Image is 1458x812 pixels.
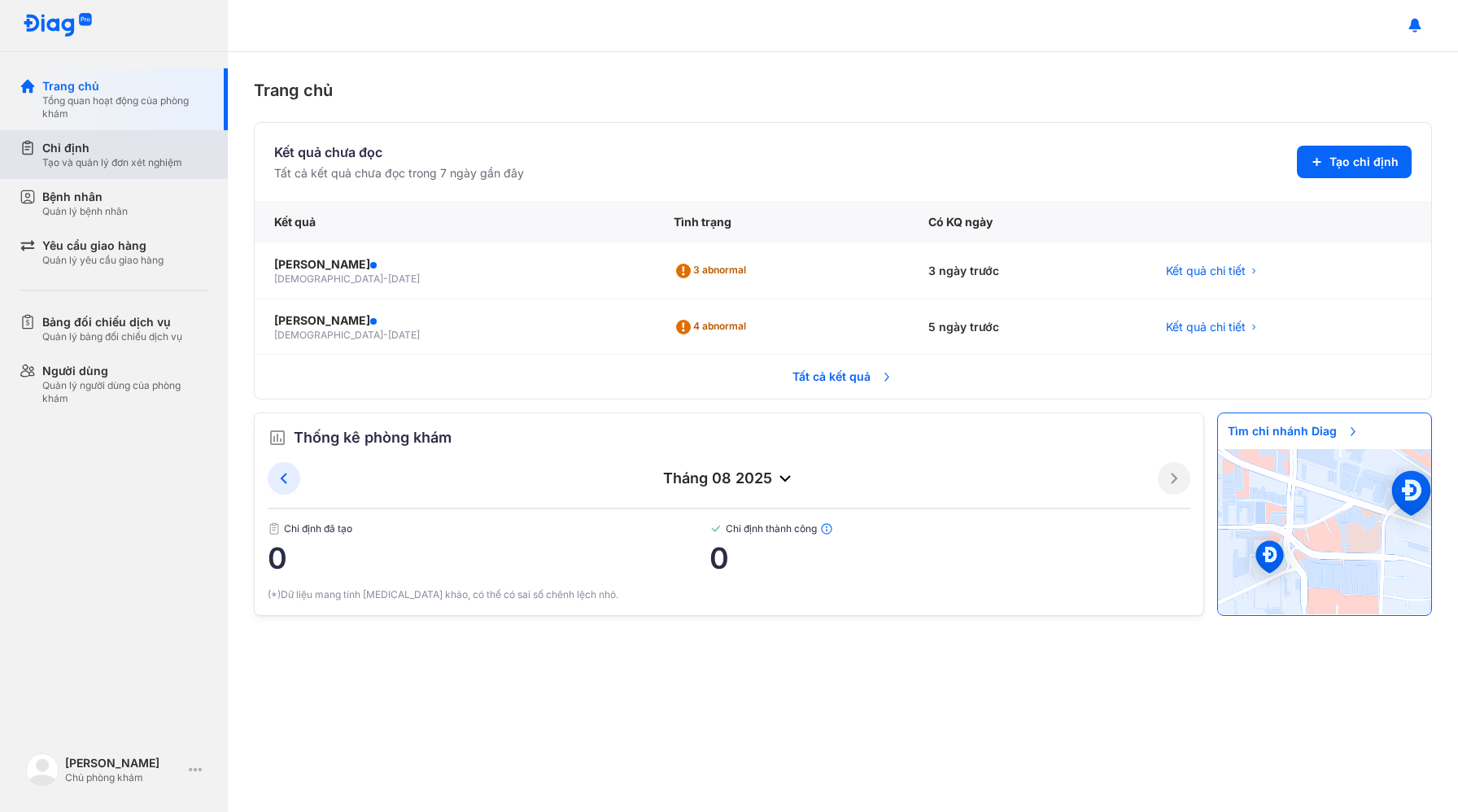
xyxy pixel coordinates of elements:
[709,522,1190,535] span: Chỉ định thành công
[300,469,1158,488] div: tháng 08 2025
[268,428,287,447] img: order.5a6da16c.svg
[42,94,208,120] div: Tổng quan hoạt động của phòng khám
[23,13,93,38] img: logo
[654,201,909,243] div: Tình trạng
[254,78,1432,103] div: Trang chủ
[42,140,182,156] div: Chỉ định
[274,142,524,162] div: Kết quả chưa đọc
[388,329,420,341] span: [DATE]
[674,258,753,284] div: 3 abnormal
[909,243,1146,299] div: 3 ngày trước
[1218,413,1369,449] span: Tìm chi nhánh Diag
[274,329,383,341] span: [DEMOGRAPHIC_DATA]
[388,273,420,285] span: [DATE]
[1166,319,1246,335] span: Kết quả chi tiết
[1166,263,1246,279] span: Kết quả chi tiết
[709,542,1190,574] span: 0
[383,273,388,285] span: -
[26,753,59,786] img: logo
[42,379,208,405] div: Quản lý người dùng của phòng khám
[42,205,128,218] div: Quản lý bệnh nhân
[42,189,128,205] div: Bệnh nhân
[42,238,164,254] div: Yêu cầu giao hàng
[42,330,182,343] div: Quản lý bảng đối chiếu dịch vụ
[274,312,635,329] div: [PERSON_NAME]
[65,755,182,771] div: [PERSON_NAME]
[42,314,182,330] div: Bảng đối chiếu dịch vụ
[42,156,182,169] div: Tạo và quản lý đơn xét nghiệm
[268,522,709,535] span: Chỉ định đã tạo
[65,771,182,784] div: Chủ phòng khám
[42,78,208,94] div: Trang chủ
[274,273,383,285] span: [DEMOGRAPHIC_DATA]
[42,254,164,267] div: Quản lý yêu cầu giao hàng
[268,587,1190,602] div: (*)Dữ liệu mang tính [MEDICAL_DATA] khảo, có thể có sai số chênh lệch nhỏ.
[674,314,753,340] div: 4 abnormal
[820,522,833,535] img: info.7e716105.svg
[1297,146,1412,178] button: Tạo chỉ định
[1329,154,1399,170] span: Tạo chỉ định
[268,522,281,535] img: document.50c4cfd0.svg
[255,201,654,243] div: Kết quả
[42,363,208,379] div: Người dùng
[383,329,388,341] span: -
[783,359,903,395] span: Tất cả kết quả
[909,299,1146,356] div: 5 ngày trước
[268,542,709,574] span: 0
[294,426,452,449] span: Thống kê phòng khám
[274,165,524,181] div: Tất cả kết quả chưa đọc trong 7 ngày gần đây
[909,201,1146,243] div: Có KQ ngày
[709,522,722,535] img: checked-green.01cc79e0.svg
[274,256,635,273] div: [PERSON_NAME]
